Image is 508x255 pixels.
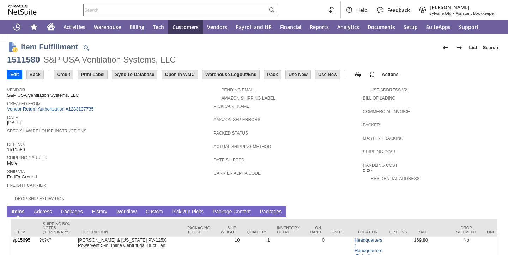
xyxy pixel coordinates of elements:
a: Master Tracking [363,136,404,141]
div: Location [358,230,379,234]
svg: Search [267,6,276,14]
span: More [7,160,18,166]
a: sp15695 [13,237,30,243]
input: Open In WMC [162,70,198,79]
div: 1511580 [7,54,40,65]
span: [DATE] [7,120,22,126]
a: Warehouse [90,20,125,34]
a: Special Warehouse Instructions [7,129,86,134]
a: Packages [59,209,85,215]
a: Unrolled view on [488,207,497,216]
input: Use New [315,70,340,79]
span: Warehouse [94,24,121,30]
a: Vendor Return Authorization #1283137735 [7,106,94,112]
a: Date Shipped [214,158,244,162]
input: Pack [264,70,280,79]
a: Actual Shipping Method [214,144,271,149]
span: P [61,209,64,214]
input: Edit [7,70,22,79]
div: Ship Weight [221,226,236,234]
span: Support [459,24,479,30]
span: Reports [310,24,329,30]
div: Description [81,230,177,234]
a: Vendor [7,88,25,93]
a: Package Content [211,209,252,215]
a: Date [7,115,18,120]
a: Pending Email [222,88,255,93]
a: Address [32,209,54,215]
span: Sylvane Old [430,11,452,16]
a: PickRun Picks [170,209,205,215]
span: SuiteApps [426,24,450,30]
div: Drop Shipment [456,226,476,234]
img: print.svg [353,70,362,79]
span: Tech [153,24,164,30]
img: Previous [441,43,449,52]
span: Vendors [207,24,227,30]
span: Customers [173,24,199,30]
a: Packages [258,209,284,215]
span: e [276,209,279,214]
a: Reports [306,20,333,34]
span: Billing [129,24,144,30]
div: S&P USA Ventilation Systems, LLC [43,54,176,65]
svg: Shortcuts [30,23,38,31]
span: g [226,209,229,214]
span: 1511580 [7,147,25,153]
a: List [466,42,480,53]
a: Items [10,209,26,215]
div: Packaging to Use [187,226,210,234]
span: k [179,209,181,214]
input: Credit [54,70,73,79]
img: Quick Find [82,43,90,52]
div: Item [16,230,32,234]
a: Payroll and HR [231,20,276,34]
img: add-record.svg [368,70,376,79]
div: On Hand [310,226,321,234]
a: Documents [363,20,399,34]
span: A [34,209,37,214]
input: Search [84,6,267,14]
svg: Home [47,23,55,31]
a: Customers [168,20,203,34]
span: I [12,209,13,214]
a: Packed Status [214,131,248,136]
a: Carrier Alpha Code [214,171,261,176]
span: 0.00 [363,168,372,173]
div: Shipping Box Notes (Temporary) [43,221,71,234]
a: Shipping Carrier [7,155,48,160]
span: FedEx Ground [7,174,37,180]
a: Activities [59,20,90,34]
a: Support [455,20,483,34]
a: History [90,209,109,215]
a: Home [42,20,59,34]
span: Analytics [337,24,359,30]
a: Drop Ship Expiration [15,196,65,201]
span: Activities [64,24,85,30]
span: Payroll and HR [236,24,272,30]
span: Assistant Bookkeeper [456,11,495,16]
div: Options [389,230,407,234]
a: Freight Carrier [7,183,46,188]
span: Feedback [387,7,410,13]
a: Analytics [333,20,363,34]
span: H [92,209,95,214]
span: - [453,11,454,16]
a: Vendors [203,20,231,34]
input: Sync To Database [112,70,157,79]
span: S&P USA Ventilation Systems, LLC [7,93,79,98]
a: Setup [399,20,422,34]
a: Pick Cart Name [214,104,250,109]
div: Inventory Detail [277,226,300,234]
a: Amazon Shipping Label [222,96,276,101]
a: Ref. No. [7,142,25,147]
div: Units [332,230,347,234]
span: Financial [280,24,301,30]
input: Print Label [78,70,107,79]
a: Tech [149,20,168,34]
input: Back [27,70,43,79]
a: Search [480,42,501,53]
a: Amazon SFP Errors [214,117,260,122]
div: Quantity [247,230,267,234]
a: Created From [7,101,41,106]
